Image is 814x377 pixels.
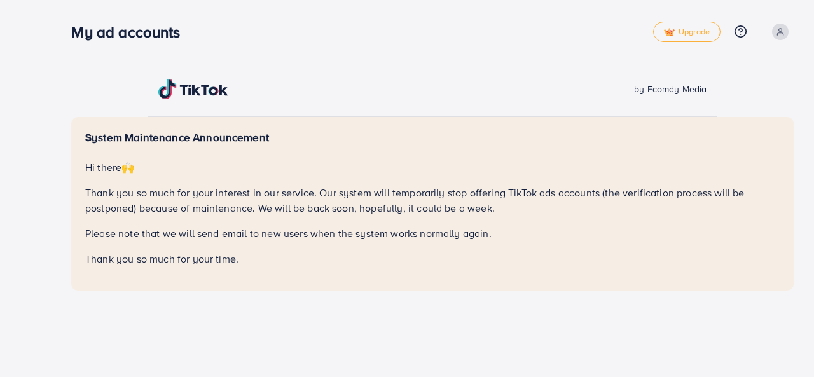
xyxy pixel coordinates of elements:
[653,22,721,42] a: tickUpgrade
[664,27,710,37] span: Upgrade
[121,160,134,174] span: 🙌
[85,226,780,241] p: Please note that we will send email to new users when the system works normally again.
[85,185,780,216] p: Thank you so much for your interest in our service. Our system will temporarily stop offering Tik...
[85,160,780,175] p: Hi there
[158,79,228,99] img: TikTok
[85,251,780,266] p: Thank you so much for your time.
[85,131,780,144] h5: System Maintenance Announcement
[664,28,675,37] img: tick
[634,83,707,95] span: by Ecomdy Media
[71,23,190,41] h3: My ad accounts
